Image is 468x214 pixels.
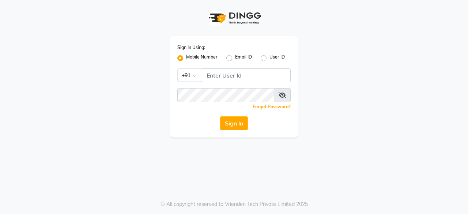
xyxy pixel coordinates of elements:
[269,54,285,63] label: User ID
[205,7,263,29] img: logo1.svg
[253,104,291,109] a: Forgot Password?
[202,68,291,82] input: Username
[235,54,252,63] label: Email ID
[220,116,248,130] button: Sign In
[186,54,218,63] label: Mobile Number
[177,44,205,51] label: Sign In Using:
[177,88,274,102] input: Username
